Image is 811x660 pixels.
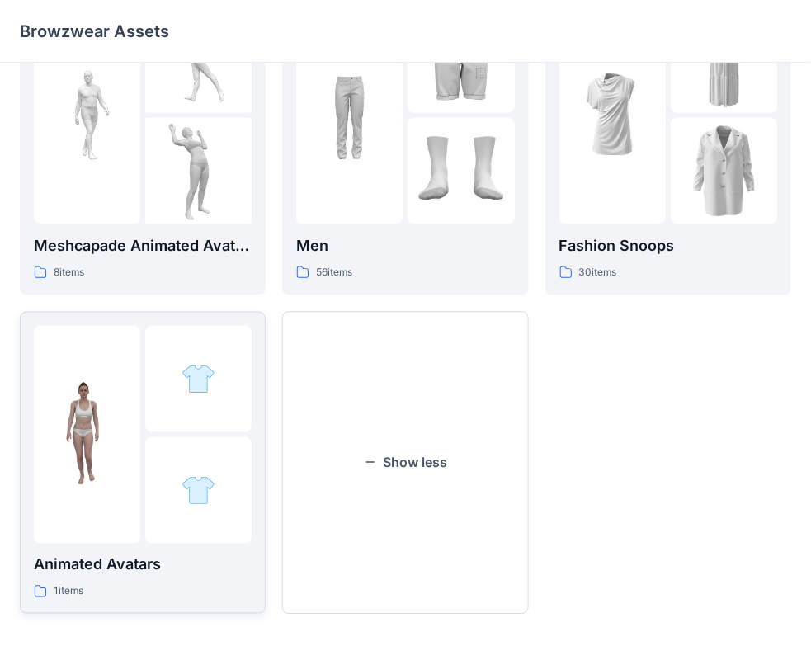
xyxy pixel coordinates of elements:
[559,234,777,257] p: Fashion Snoops
[145,118,252,224] img: folder 3
[20,20,169,43] p: Browzwear Assets
[34,381,140,488] img: folder 1
[579,264,617,281] p: 30 items
[54,583,83,601] p: 1 items
[316,264,352,281] p: 56 items
[182,474,215,507] img: folder 3
[282,312,528,615] button: Show less
[296,62,403,168] img: folder 1
[20,312,266,615] a: folder 1folder 2folder 3Animated Avatars1items
[408,118,514,224] img: folder 3
[559,62,666,168] img: folder 1
[34,234,252,257] p: Meshcapade Animated Avatars
[182,362,215,396] img: folder 2
[296,234,514,257] p: Men
[34,554,252,577] p: Animated Avatars
[54,264,84,281] p: 8 items
[34,62,140,168] img: folder 1
[671,118,777,224] img: folder 3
